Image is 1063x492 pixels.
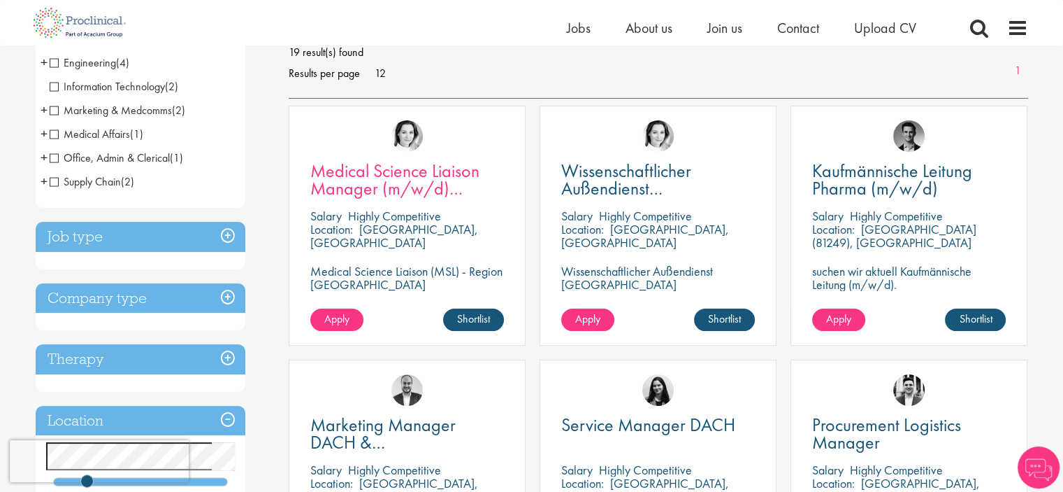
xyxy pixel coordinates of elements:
[561,162,755,197] a: Wissenschaftlicher Außendienst [GEOGRAPHIC_DATA]
[310,416,504,451] a: Marketing Manager DACH & [GEOGRAPHIC_DATA]
[812,159,972,200] span: Kaufmännische Leitung Pharma (m/w/d)
[50,79,178,94] span: Information Technology
[642,120,674,152] img: Greta Prestel
[812,265,1006,291] p: suchen wir aktuell Kaufmännische Leitung (m/w/d).
[310,475,353,491] span: Location:
[36,222,245,252] h3: Job type
[50,55,129,70] span: Engineering
[289,63,360,84] span: Results per page
[561,221,729,251] p: [GEOGRAPHIC_DATA], [GEOGRAPHIC_DATA]
[36,283,245,314] h3: Company type
[50,150,183,165] span: Office, Admin & Clerical
[812,413,961,454] span: Procurement Logistics Manager
[41,147,48,168] span: +
[130,127,143,141] span: (1)
[575,311,600,326] span: Apply
[642,374,674,406] img: Indre Stankeviciute
[310,462,342,478] span: Salary
[812,462,844,478] span: Salary
[50,55,116,70] span: Engineering
[116,55,129,70] span: (4)
[561,462,593,478] span: Salary
[50,150,170,165] span: Office, Admin & Clerical
[310,221,353,237] span: Location:
[945,309,1006,331] a: Shortlist
[36,406,245,436] h3: Location
[561,265,755,291] p: Wissenschaftlicher Außendienst [GEOGRAPHIC_DATA]
[561,413,735,437] span: Service Manager DACH
[850,462,943,478] p: Highly Competitive
[41,123,48,144] span: +
[50,103,185,118] span: Marketing & Medcomms
[826,311,851,326] span: Apply
[812,416,1006,451] a: Procurement Logistics Manager
[707,19,742,37] span: Join us
[172,103,185,118] span: (2)
[391,120,423,152] img: Greta Prestel
[36,344,245,374] div: Therapy
[310,162,504,197] a: Medical Science Liaison Manager (m/w/d) Nephrologie
[50,103,172,118] span: Marketing & Medcomms
[812,208,844,224] span: Salary
[121,174,134,189] span: (2)
[310,309,363,331] a: Apply
[599,208,692,224] p: Highly Competitive
[348,208,441,224] p: Highly Competitive
[41,52,48,73] span: +
[850,208,943,224] p: Highly Competitive
[561,416,755,434] a: Service Manager DACH
[310,159,479,218] span: Medical Science Liaison Manager (m/w/d) Nephrologie
[1008,63,1028,79] a: 1
[893,374,925,406] img: Edward Little
[348,462,441,478] p: Highly Competitive
[561,208,593,224] span: Salary
[561,221,604,237] span: Location:
[599,462,692,478] p: Highly Competitive
[561,159,730,218] span: Wissenschaftlicher Außendienst [GEOGRAPHIC_DATA]
[165,79,178,94] span: (2)
[1018,447,1060,489] img: Chatbot
[289,42,1028,63] span: 19 result(s) found
[567,19,591,37] a: Jobs
[777,19,819,37] a: Contact
[50,174,134,189] span: Supply Chain
[50,174,121,189] span: Supply Chain
[10,440,189,482] iframe: reCAPTCHA
[854,19,916,37] a: Upload CV
[50,127,130,141] span: Medical Affairs
[370,66,391,80] a: 12
[310,221,478,251] p: [GEOGRAPHIC_DATA], [GEOGRAPHIC_DATA]
[625,19,672,37] a: About us
[310,265,504,291] p: Medical Science Liaison (MSL) - Region [GEOGRAPHIC_DATA]
[310,413,479,472] span: Marketing Manager DACH & [GEOGRAPHIC_DATA]
[893,120,925,152] img: Max Slevogt
[561,309,614,331] a: Apply
[443,309,504,331] a: Shortlist
[561,475,604,491] span: Location:
[391,374,423,406] img: Aitor Melia
[310,208,342,224] span: Salary
[41,99,48,120] span: +
[812,221,976,251] p: [GEOGRAPHIC_DATA] (81249), [GEOGRAPHIC_DATA]
[41,171,48,192] span: +
[694,309,755,331] a: Shortlist
[812,309,865,331] a: Apply
[812,475,855,491] span: Location:
[50,127,143,141] span: Medical Affairs
[50,79,165,94] span: Information Technology
[812,162,1006,197] a: Kaufmännische Leitung Pharma (m/w/d)
[170,150,183,165] span: (1)
[812,221,855,237] span: Location:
